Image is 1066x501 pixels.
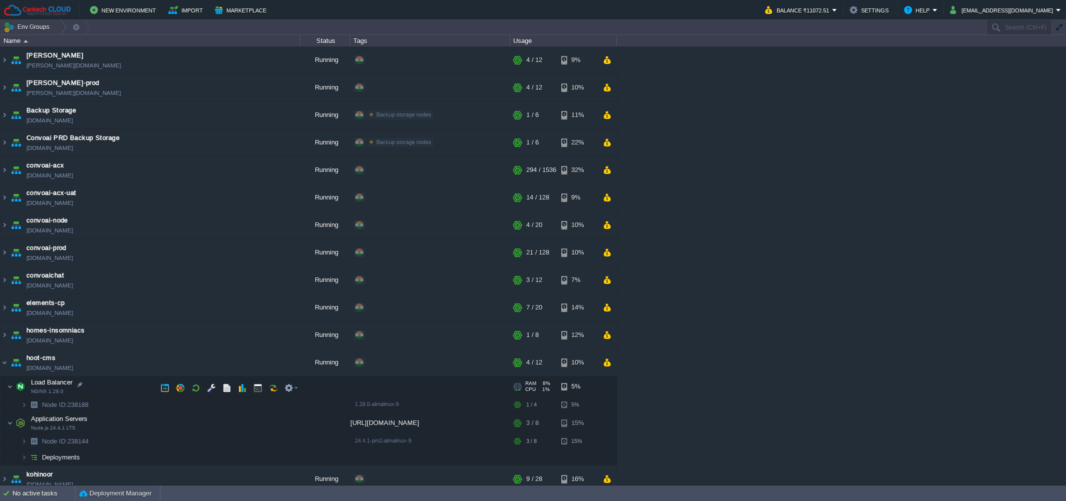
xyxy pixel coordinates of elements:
[30,415,89,422] a: Application ServersNode.js 24.4.1 LTS
[26,50,83,60] a: [PERSON_NAME]
[27,449,41,465] img: AMDAwAAAACH5BAEAAAAALAAAAAABAAEAAAICRAEAOw==
[9,239,23,266] img: AMDAwAAAACH5BAEAAAAALAAAAAABAAEAAAICRAEAOw==
[526,211,542,238] div: 4 / 20
[3,4,71,16] img: Cantech Cloud
[300,266,350,293] div: Running
[561,397,594,412] div: 5%
[26,469,53,479] a: kohinoor
[526,46,542,73] div: 4 / 12
[9,74,23,101] img: AMDAwAAAACH5BAEAAAAALAAAAAABAAEAAAICRAEAOw==
[300,349,350,376] div: Running
[21,449,27,465] img: AMDAwAAAACH5BAEAAAAALAAAAAABAAEAAAICRAEAOw==
[27,397,41,412] img: AMDAwAAAACH5BAEAAAAALAAAAAABAAEAAAICRAEAOw==
[765,4,832,16] button: Balance ₹11072.51
[300,321,350,348] div: Running
[350,413,510,433] div: [URL][DOMAIN_NAME]
[26,78,99,88] a: [PERSON_NAME]-prod
[526,294,542,321] div: 7 / 20
[26,188,76,198] a: convoai-acx-uat
[41,437,90,445] span: 238144
[300,156,350,183] div: Running
[26,363,73,373] a: [DOMAIN_NAME]
[526,266,542,293] div: 3 / 12
[950,4,1056,16] button: [EMAIL_ADDRESS][DOMAIN_NAME]
[3,20,53,34] button: Env Groups
[300,46,350,73] div: Running
[26,479,73,489] a: [DOMAIN_NAME]
[26,143,73,153] span: [DOMAIN_NAME]
[26,353,55,363] a: hoot-cms
[561,239,594,266] div: 10%
[41,453,81,461] span: Deployments
[79,488,151,498] button: Deployment Manager
[561,46,594,73] div: 9%
[526,184,549,211] div: 14 / 128
[355,401,399,407] span: 1.28.0-almalinux-9
[561,101,594,128] div: 11%
[561,266,594,293] div: 7%
[26,308,73,318] a: [DOMAIN_NAME]
[300,465,350,492] div: Running
[26,198,73,208] a: [DOMAIN_NAME]
[351,35,510,46] div: Tags
[26,270,64,280] span: convoaichat
[26,280,73,290] a: [DOMAIN_NAME]
[850,4,892,16] button: Settings
[525,380,536,386] span: RAM
[31,388,63,394] span: NGINX 1.28.0
[215,4,269,16] button: Marketplace
[13,376,27,396] img: AMDAwAAAACH5BAEAAAAALAAAAAABAAEAAAICRAEAOw==
[301,35,350,46] div: Status
[0,349,8,376] img: AMDAwAAAACH5BAEAAAAALAAAAAABAAEAAAICRAEAOw==
[13,413,27,433] img: AMDAwAAAACH5BAEAAAAALAAAAAABAAEAAAICRAEAOw==
[526,397,537,412] div: 1 / 4
[26,160,64,170] a: convoai-acx
[561,184,594,211] div: 9%
[9,184,23,211] img: AMDAwAAAACH5BAEAAAAALAAAAAABAAEAAAICRAEAOw==
[0,184,8,211] img: AMDAwAAAACH5BAEAAAAALAAAAAABAAEAAAICRAEAOw==
[300,239,350,266] div: Running
[300,74,350,101] div: Running
[561,349,594,376] div: 10%
[26,133,119,143] span: Convoai PRD Backup Storage
[526,239,549,266] div: 21 / 128
[0,129,8,156] img: AMDAwAAAACH5BAEAAAAALAAAAAABAAEAAAICRAEAOw==
[540,386,550,392] span: 1%
[7,376,13,396] img: AMDAwAAAACH5BAEAAAAALAAAAAABAAEAAAICRAEAOw==
[21,397,27,412] img: AMDAwAAAACH5BAEAAAAALAAAAAABAAEAAAICRAEAOw==
[511,35,616,46] div: Usage
[26,170,73,180] a: [DOMAIN_NAME]
[23,40,28,42] img: AMDAwAAAACH5BAEAAAAALAAAAAABAAEAAAICRAEAOw==
[525,386,536,392] span: CPU
[0,156,8,183] img: AMDAwAAAACH5BAEAAAAALAAAAAABAAEAAAICRAEAOw==
[561,156,594,183] div: 32%
[26,215,68,225] a: convoai-node
[30,378,74,386] a: Load BalancerNGINX 1.28.0
[1,35,300,46] div: Name
[27,433,41,449] img: AMDAwAAAACH5BAEAAAAALAAAAAABAAEAAAICRAEAOw==
[561,211,594,238] div: 10%
[561,413,594,433] div: 15%
[376,139,431,145] span: Backup storage nodes
[42,401,67,408] span: Node ID:
[26,243,66,253] a: convoai-prod
[9,211,23,238] img: AMDAwAAAACH5BAEAAAAALAAAAAABAAEAAAICRAEAOw==
[26,88,121,98] a: [PERSON_NAME][DOMAIN_NAME]
[26,60,121,70] a: [PERSON_NAME][DOMAIN_NAME]
[904,4,933,16] button: Help
[26,298,65,308] a: elements-cp
[9,266,23,293] img: AMDAwAAAACH5BAEAAAAALAAAAAABAAEAAAICRAEAOw==
[26,105,76,115] span: Backup Storage
[561,74,594,101] div: 10%
[526,349,542,376] div: 4 / 12
[9,156,23,183] img: AMDAwAAAACH5BAEAAAAALAAAAAABAAEAAAICRAEAOw==
[0,211,8,238] img: AMDAwAAAACH5BAEAAAAALAAAAAABAAEAAAICRAEAOw==
[0,46,8,73] img: AMDAwAAAACH5BAEAAAAALAAAAAABAAEAAAICRAEAOw==
[300,184,350,211] div: Running
[26,335,73,345] a: [DOMAIN_NAME]
[561,433,594,449] div: 15%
